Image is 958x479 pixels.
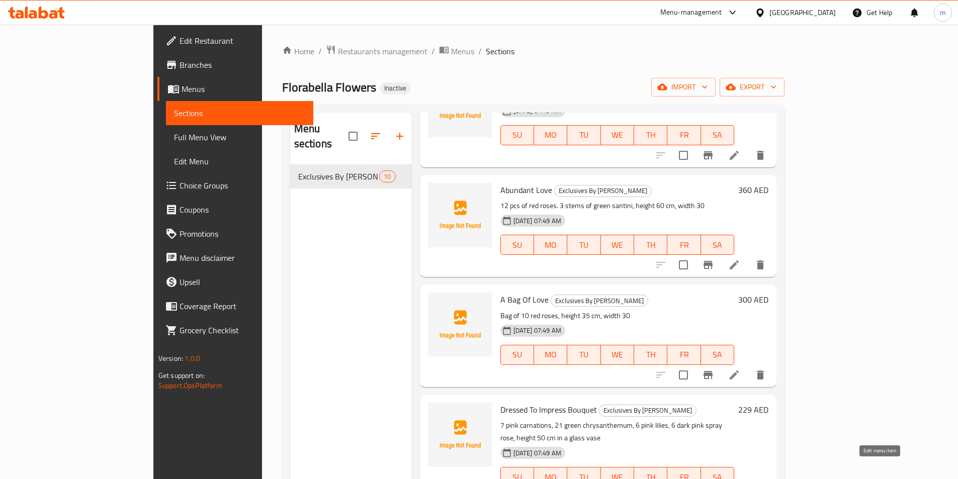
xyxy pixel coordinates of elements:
[555,185,651,197] span: Exclusives By [PERSON_NAME]
[428,183,492,247] img: Abundant Love
[940,7,946,18] span: m
[696,363,720,387] button: Branch-specific-item
[431,45,435,57] li: /
[500,402,597,417] span: Dressed To Impress Bouquet
[509,326,565,335] span: [DATE] 07:49 AM
[638,128,663,142] span: TH
[705,128,730,142] span: SA
[182,83,305,95] span: Menus
[318,45,322,57] li: /
[748,363,772,387] button: delete
[157,222,313,246] a: Promotions
[166,125,313,149] a: Full Menu View
[174,131,305,143] span: Full Menu View
[174,155,305,167] span: Edit Menu
[157,53,313,77] a: Branches
[551,295,648,307] span: Exclusives By [PERSON_NAME]
[738,403,768,417] h6: 229 AED
[451,45,474,57] span: Menus
[338,45,427,57] span: Restaurants management
[567,125,600,145] button: TU
[509,448,565,458] span: [DATE] 07:49 AM
[538,238,563,252] span: MO
[667,345,701,365] button: FR
[728,81,776,93] span: export
[667,125,701,145] button: FR
[538,128,563,142] span: MO
[571,347,596,362] span: TU
[158,379,222,392] a: Support.OpsPlatform
[567,345,600,365] button: TU
[673,145,694,166] span: Select to update
[500,345,534,365] button: SU
[298,170,380,182] span: Exclusives By [PERSON_NAME]
[601,345,634,365] button: WE
[500,200,735,212] p: 12 pcs of red roses. 3 stems of green santini, height 60 cm, width 30
[728,259,740,271] a: Edit menu item
[157,173,313,198] a: Choice Groups
[180,300,305,312] span: Coverage Report
[157,77,313,101] a: Menus
[180,324,305,336] span: Grocery Checklist
[601,125,634,145] button: WE
[696,253,720,277] button: Branch-specific-item
[671,347,696,362] span: FR
[738,183,768,197] h6: 360 AED
[705,347,730,362] span: SA
[660,7,722,19] div: Menu-management
[728,149,740,161] a: Edit menu item
[478,45,482,57] li: /
[157,29,313,53] a: Edit Restaurant
[505,347,530,362] span: SU
[534,345,567,365] button: MO
[282,76,376,99] span: Florabella Flowers
[282,45,785,58] nav: breadcrumb
[554,185,652,197] div: Exclusives By Florabella
[601,235,634,255] button: WE
[379,170,395,182] div: items
[534,125,567,145] button: MO
[180,179,305,191] span: Choice Groups
[180,276,305,288] span: Upsell
[701,235,734,255] button: SA
[638,238,663,252] span: TH
[157,246,313,270] a: Menu disclaimer
[439,45,474,58] a: Menus
[659,81,708,93] span: import
[634,235,667,255] button: TH
[696,143,720,167] button: Branch-specific-item
[166,101,313,125] a: Sections
[671,238,696,252] span: FR
[599,405,696,417] div: Exclusives By Florabella
[673,254,694,275] span: Select to update
[298,170,380,182] div: Exclusives By Florabella
[705,238,730,252] span: SA
[605,238,630,252] span: WE
[180,204,305,216] span: Coupons
[673,364,694,386] span: Select to update
[364,124,388,148] span: Sort sections
[500,292,549,307] span: A Bag Of Love
[428,403,492,467] img: Dressed To Impress Bouquet
[290,160,412,193] nav: Menu sections
[185,352,200,365] span: 1.0.0
[769,7,836,18] div: [GEOGRAPHIC_DATA]
[728,369,740,381] a: Edit menu item
[326,45,427,58] a: Restaurants management
[157,198,313,222] a: Coupons
[180,228,305,240] span: Promotions
[428,293,492,357] img: A Bag Of Love
[157,294,313,318] a: Coverage Report
[667,235,701,255] button: FR
[567,235,600,255] button: TU
[748,143,772,167] button: delete
[634,125,667,145] button: TH
[342,126,364,147] span: Select all sections
[166,149,313,173] a: Edit Menu
[605,347,630,362] span: WE
[380,84,410,92] span: Inactive
[738,293,768,307] h6: 300 AED
[380,172,395,181] span: 10
[290,164,412,188] div: Exclusives By [PERSON_NAME]10
[505,128,530,142] span: SU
